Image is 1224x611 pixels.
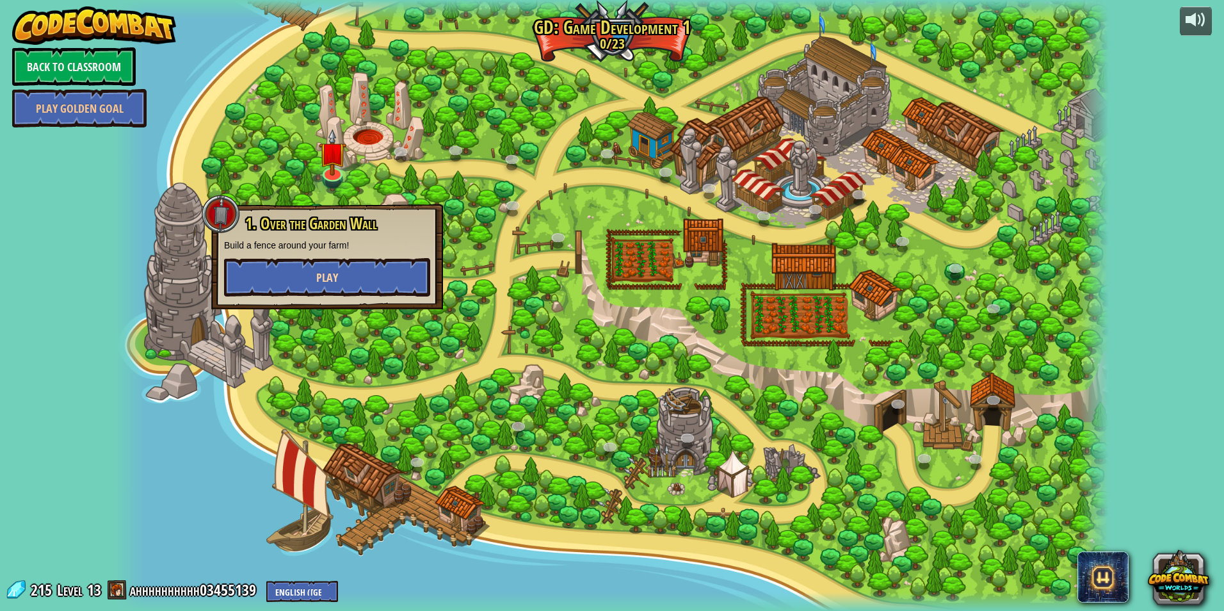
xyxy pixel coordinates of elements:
button: Play [224,258,430,297]
img: level-banner-unstarted.png [319,129,347,176]
a: ahhhhhhhhhh03455139 [130,580,260,600]
img: CodeCombat - Learn how to code by playing a game [12,6,176,45]
a: Play Golden Goal [12,89,147,127]
span: Play [316,270,338,286]
p: Build a fence around your farm! [224,239,430,252]
span: 1. Over the Garden Wall [245,213,377,234]
span: 13 [87,580,101,600]
a: Back to Classroom [12,47,136,86]
span: Level [57,580,83,601]
button: Adjust volume [1180,6,1212,37]
span: 215 [31,580,56,600]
